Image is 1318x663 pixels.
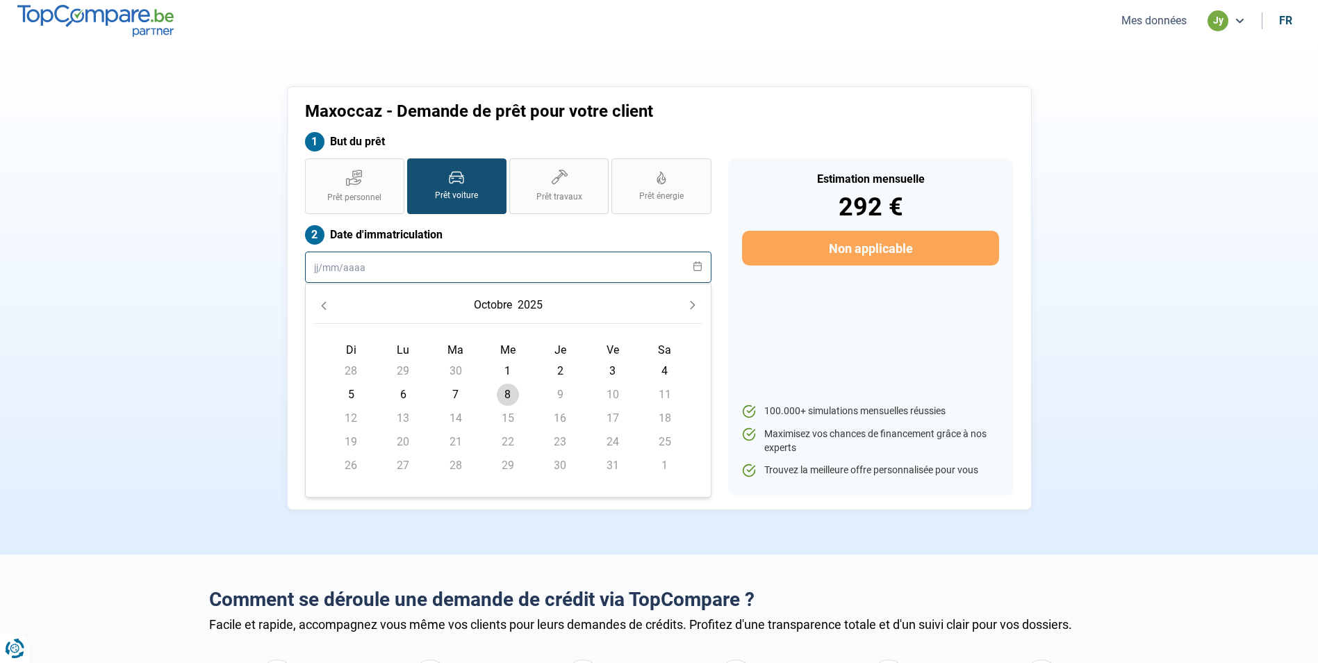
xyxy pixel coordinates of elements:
[481,454,534,477] td: 29
[602,384,624,406] span: 10
[445,431,467,453] span: 21
[586,454,639,477] td: 31
[602,360,624,382] span: 3
[658,343,671,357] span: Sa
[340,455,362,477] span: 26
[742,231,998,265] button: Non applicable
[445,360,467,382] span: 30
[445,455,467,477] span: 28
[549,384,571,406] span: 9
[654,360,676,382] span: 4
[305,101,832,122] h1: Maxoccaz - Demande de prêt pour votre client
[481,407,534,430] td: 15
[481,430,534,454] td: 22
[325,383,377,407] td: 5
[639,359,691,383] td: 4
[500,343,516,357] span: Me
[325,430,377,454] td: 19
[435,190,478,202] span: Prêt voiture
[209,617,1110,632] div: Facile et rapide, accompagnez vous même vos clients pour leurs demandes de crédits. Profitez d'un...
[497,384,519,406] span: 8
[397,343,409,357] span: Lu
[429,454,481,477] td: 28
[586,407,639,430] td: 17
[549,431,571,453] span: 23
[586,383,639,407] td: 10
[305,284,711,498] div: Choose Date
[742,174,998,185] div: Estimation mensuelle
[445,384,467,406] span: 7
[340,360,362,382] span: 28
[1208,10,1228,31] div: jy
[429,359,481,383] td: 30
[586,359,639,383] td: 3
[639,407,691,430] td: 18
[534,430,586,454] td: 23
[325,454,377,477] td: 26
[340,384,362,406] span: 5
[209,588,1110,612] h2: Comment se déroule une demande de crédit via TopCompare ?
[445,407,467,429] span: 14
[602,431,624,453] span: 24
[554,343,566,357] span: Je
[654,407,676,429] span: 18
[447,343,463,357] span: Ma
[515,293,545,318] button: Choose Year
[497,407,519,429] span: 15
[639,454,691,477] td: 1
[481,383,534,407] td: 8
[639,190,684,202] span: Prêt énergie
[327,192,381,204] span: Prêt personnel
[377,454,429,477] td: 27
[497,360,519,382] span: 1
[602,407,624,429] span: 17
[534,407,586,430] td: 16
[742,404,998,418] li: 100.000+ simulations mensuelles réussies
[392,431,414,453] span: 20
[549,407,571,429] span: 16
[305,132,711,152] label: But du prêt
[325,407,377,430] td: 12
[742,427,998,455] li: Maximisez vos chances de financement grâce à nos experts
[314,295,333,315] button: Previous Month
[392,455,414,477] span: 27
[586,430,639,454] td: 24
[1117,13,1191,28] button: Mes données
[534,454,586,477] td: 30
[654,431,676,453] span: 25
[471,293,515,318] button: Choose Month
[392,360,414,382] span: 29
[429,430,481,454] td: 21
[377,407,429,430] td: 13
[481,359,534,383] td: 1
[346,343,356,357] span: Di
[1279,14,1292,27] div: fr
[377,430,429,454] td: 20
[639,430,691,454] td: 25
[340,431,362,453] span: 19
[392,407,414,429] span: 13
[305,225,711,245] label: Date d'immatriculation
[429,383,481,407] td: 7
[377,359,429,383] td: 29
[639,383,691,407] td: 11
[536,191,582,203] span: Prêt travaux
[742,195,998,220] div: 292 €
[17,5,174,36] img: TopCompare.be
[429,407,481,430] td: 14
[497,431,519,453] span: 22
[742,464,998,477] li: Trouvez la meilleure offre personnalisée pour vous
[497,455,519,477] span: 29
[549,455,571,477] span: 30
[534,383,586,407] td: 9
[392,384,414,406] span: 6
[340,407,362,429] span: 12
[602,455,624,477] span: 31
[549,360,571,382] span: 2
[305,252,711,283] input: jj/mm/aaaa
[654,455,676,477] span: 1
[654,384,676,406] span: 11
[325,359,377,383] td: 28
[377,383,429,407] td: 6
[683,295,702,315] button: Next Month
